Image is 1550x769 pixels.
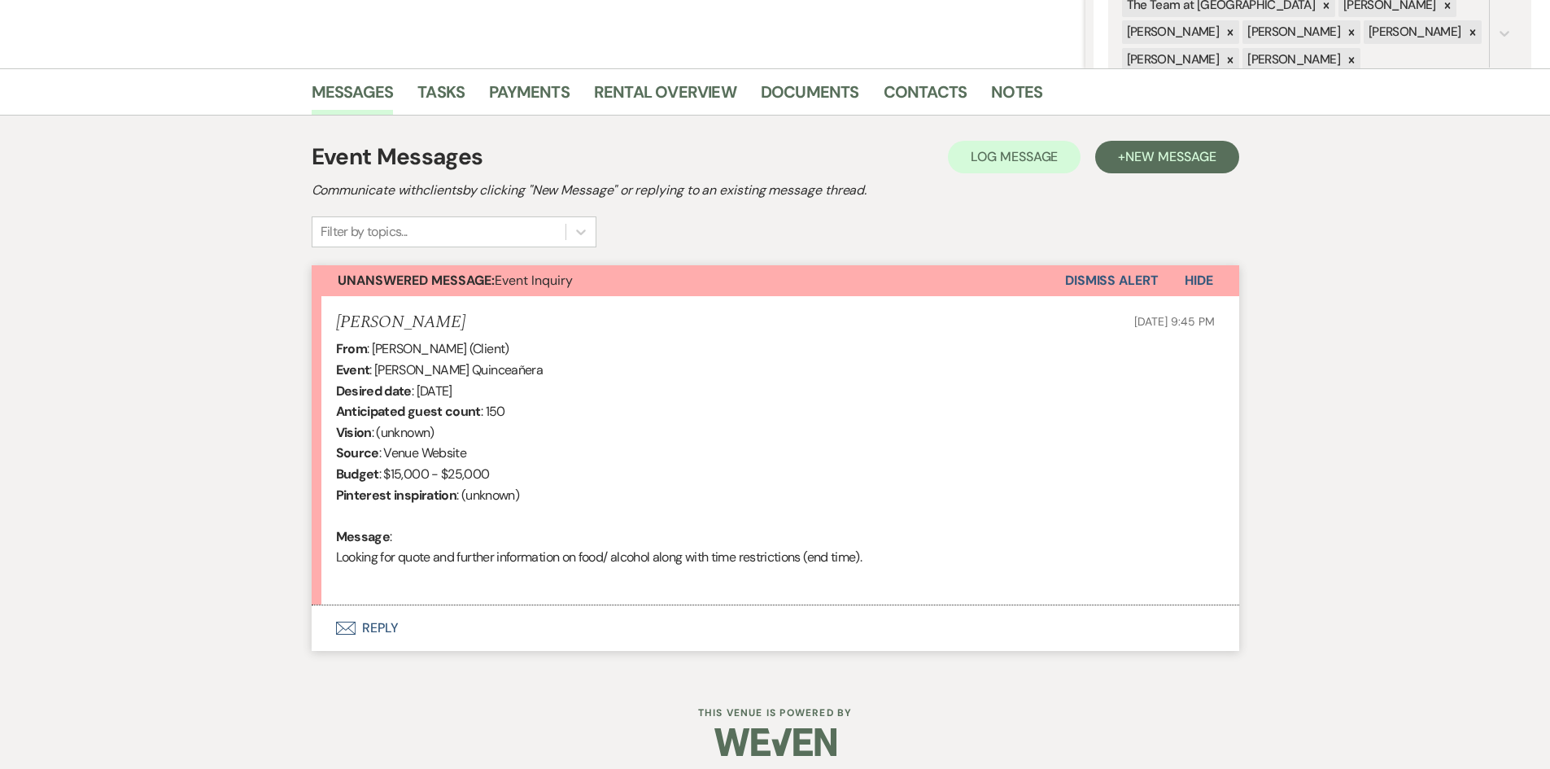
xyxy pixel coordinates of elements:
[336,403,481,420] b: Anticipated guest count
[312,79,394,115] a: Messages
[991,79,1042,115] a: Notes
[338,272,495,289] strong: Unanswered Message:
[948,141,1081,173] button: Log Message
[1122,48,1222,72] div: [PERSON_NAME]
[594,79,736,115] a: Rental Overview
[336,340,367,357] b: From
[312,265,1065,296] button: Unanswered Message:Event Inquiry
[338,272,573,289] span: Event Inquiry
[1095,141,1238,173] button: +New Message
[336,424,372,441] b: Vision
[1242,48,1343,72] div: [PERSON_NAME]
[1159,265,1239,296] button: Hide
[1185,272,1213,289] span: Hide
[489,79,570,115] a: Payments
[1134,314,1214,329] span: [DATE] 9:45 PM
[312,140,483,174] h1: Event Messages
[1122,20,1222,44] div: [PERSON_NAME]
[1364,20,1464,44] div: [PERSON_NAME]
[336,361,370,378] b: Event
[884,79,967,115] a: Contacts
[336,382,412,400] b: Desired date
[971,148,1058,165] span: Log Message
[336,312,465,333] h5: [PERSON_NAME]
[1125,148,1216,165] span: New Message
[336,339,1215,588] div: : [PERSON_NAME] (Client) : [PERSON_NAME] Quinceañera : [DATE] : 150 : (unknown) : Venue Website :...
[417,79,465,115] a: Tasks
[761,79,859,115] a: Documents
[336,444,379,461] b: Source
[312,181,1239,200] h2: Communicate with clients by clicking "New Message" or replying to an existing message thread.
[312,605,1239,651] button: Reply
[336,528,391,545] b: Message
[336,487,457,504] b: Pinterest inspiration
[1065,265,1159,296] button: Dismiss Alert
[1242,20,1343,44] div: [PERSON_NAME]
[321,222,408,242] div: Filter by topics...
[336,465,379,483] b: Budget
